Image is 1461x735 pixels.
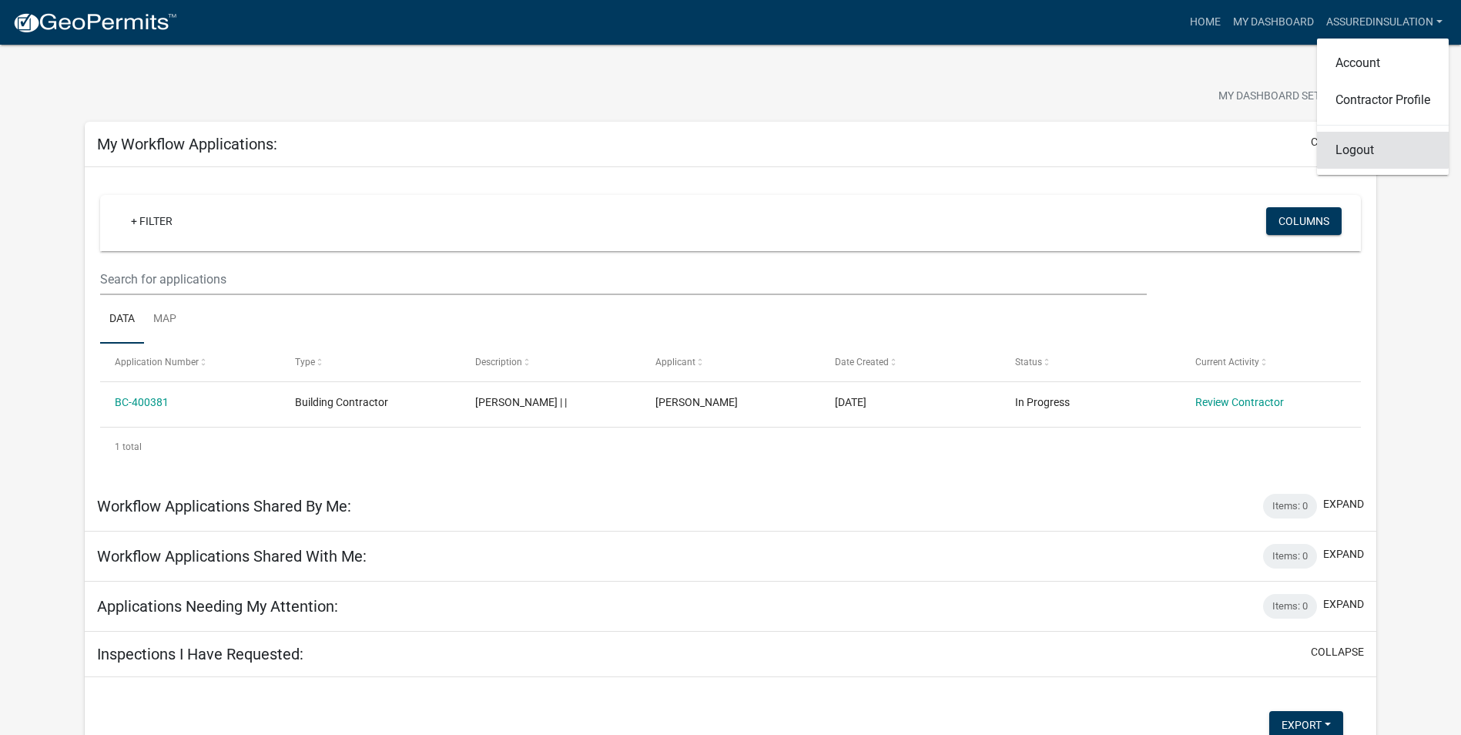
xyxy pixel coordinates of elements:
[1266,207,1342,235] button: Columns
[820,344,1000,381] datatable-header-cell: Date Created
[1195,357,1259,367] span: Current Activity
[1317,132,1449,169] a: Logout
[97,497,351,515] h5: Workflow Applications Shared By Me:
[100,263,1147,295] input: Search for applications
[1184,8,1227,37] a: Home
[115,357,199,367] span: Application Number
[1218,88,1351,106] span: My Dashboard Settings
[85,167,1376,482] div: collapse
[119,207,185,235] a: + Filter
[1311,134,1364,150] button: collapse
[1317,82,1449,119] a: Contractor Profile
[144,295,186,344] a: Map
[1000,344,1181,381] datatable-header-cell: Status
[1320,8,1449,37] a: AssuredInsulation
[475,357,522,367] span: Description
[115,396,169,408] a: BC-400381
[1311,644,1364,660] button: collapse
[655,357,695,367] span: Applicant
[1323,496,1364,512] button: expand
[97,547,367,566] h5: Workflow Applications Shared With Me:
[100,428,1361,466] div: 1 total
[475,396,567,408] span: Diana Pickup | |
[1015,396,1070,408] span: In Progress
[1263,544,1317,569] div: Items: 0
[1227,8,1320,37] a: My Dashboard
[1317,45,1449,82] a: Account
[640,344,820,381] datatable-header-cell: Applicant
[100,344,280,381] datatable-header-cell: Application Number
[1263,594,1317,619] div: Items: 0
[295,357,315,367] span: Type
[835,396,866,408] span: 04/04/2025
[835,357,889,367] span: Date Created
[1195,396,1284,408] a: Review Contractor
[1317,39,1449,175] div: AssuredInsulation
[97,645,303,663] h5: Inspections I Have Requested:
[97,597,338,616] h5: Applications Needing My Attention:
[655,396,738,408] span: Diana Pickup
[1323,596,1364,612] button: expand
[100,295,144,344] a: Data
[461,344,641,381] datatable-header-cell: Description
[295,396,388,408] span: Building Contractor
[1206,82,1385,112] button: My Dashboard Settingssettings
[1015,357,1042,367] span: Status
[1323,546,1364,562] button: expand
[97,135,277,153] h5: My Workflow Applications:
[1181,344,1361,381] datatable-header-cell: Current Activity
[280,344,461,381] datatable-header-cell: Type
[1263,494,1317,519] div: Items: 0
